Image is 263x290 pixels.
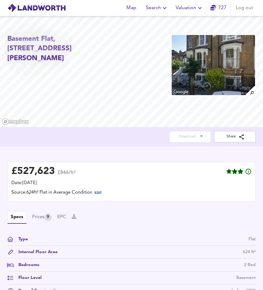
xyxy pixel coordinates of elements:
[7,34,118,63] h2: Basement Flat, [STREET_ADDRESS][PERSON_NAME]
[7,211,27,224] button: Specs
[124,4,139,12] span: Map
[210,4,227,12] a: 727
[219,133,251,140] span: Share
[121,2,141,14] button: Map
[146,4,168,12] span: Search
[243,249,256,255] div: 624 ft²
[171,34,256,96] img: property
[2,118,29,125] a: Mapbox homepage
[11,180,252,187] div: Date: [DATE]
[44,214,52,221] div: 9
[173,2,206,14] button: Valuation
[13,275,42,281] div: Floor Level
[249,236,256,242] div: Flat
[57,214,66,221] button: EPC
[13,249,58,255] div: Internal Floor Area
[11,189,252,197] div: Source: 624ft² Flat in Average Condition
[214,131,256,142] button: Share
[58,170,76,179] span: £846/ft²
[236,275,256,281] div: Basement
[176,4,204,12] span: Valuation
[94,191,102,195] span: EDIT
[244,262,256,268] div: 2 Bed
[143,2,171,14] button: Search
[13,236,28,242] div: Type
[236,4,253,12] span: Log out
[208,2,228,14] button: 727
[233,2,256,14] button: Log out
[11,167,55,176] div: £ 527,623
[13,262,39,268] div: Bedrooms
[245,85,256,96] img: search
[32,214,52,221] div: Prices
[32,214,52,221] button: Prices9
[7,3,66,13] img: logo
